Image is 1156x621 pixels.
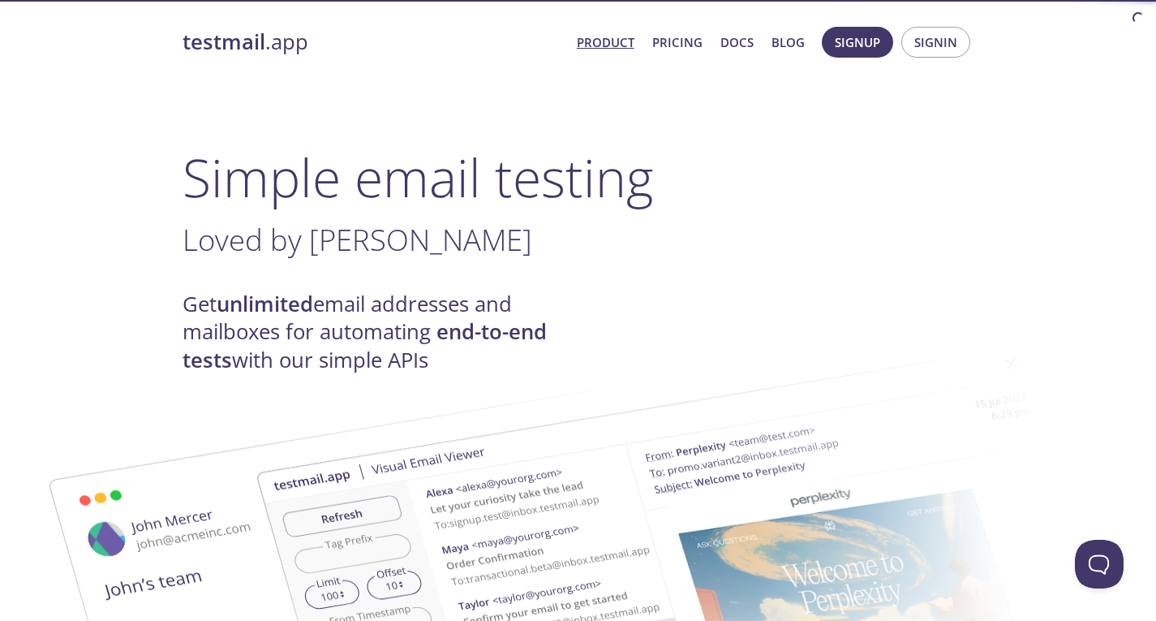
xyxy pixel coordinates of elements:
iframe: Help Scout Beacon - Open [1075,540,1124,589]
h4: Get email addresses and mailboxes for automating with our simple APIs [183,291,578,374]
a: Blog [771,32,805,53]
button: Signin [901,27,970,58]
a: testmail.app [183,28,564,56]
a: Pricing [652,32,703,53]
span: Loved by [PERSON_NAME] [183,219,532,260]
span: Signin [914,32,957,53]
h1: Simple email testing [183,146,974,209]
strong: unlimited [217,290,313,318]
button: Signup [822,27,893,58]
a: Docs [720,32,754,53]
strong: end-to-end tests [183,317,547,373]
strong: testmail [183,28,265,56]
span: Signup [835,32,880,53]
a: Product [577,32,634,53]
